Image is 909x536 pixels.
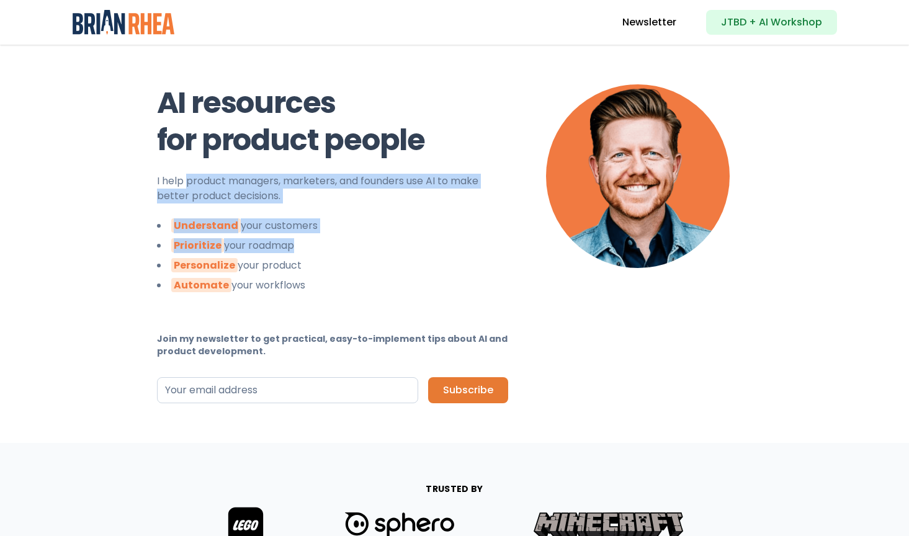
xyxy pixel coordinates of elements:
[443,383,493,397] span: Subscribe
[157,333,508,357] p: Join my newsletter to get practical, easy-to-implement tips about AI and product development.
[157,218,508,233] li: your customers
[706,10,837,35] a: JTBD + AI Workshop
[171,258,238,272] strong: Personalize
[157,238,508,253] li: your roadmap
[157,258,508,273] li: your product
[73,10,175,35] img: Brian Rhea
[157,174,508,203] p: I help product managers, marketers, and founders use AI to make better product decisions.
[157,84,508,159] h2: AI resources for product people
[171,278,231,292] strong: Automate
[157,278,508,293] li: your workflows
[171,218,241,233] strong: Understand
[157,377,418,403] input: Your email address
[171,238,224,252] strong: Prioritize
[622,15,676,30] a: Newsletter
[428,377,508,403] button: Subscribe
